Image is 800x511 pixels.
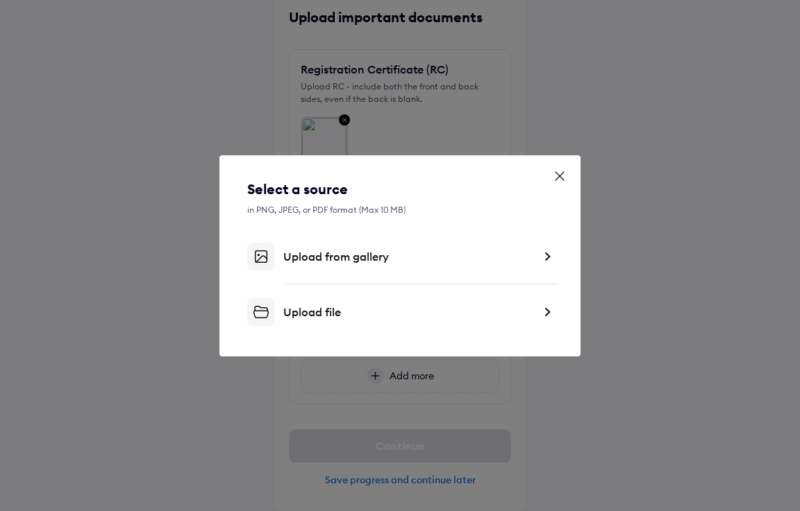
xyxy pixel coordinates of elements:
img: right-dark-arrow.svg [542,250,553,263]
img: gallery-upload.svg [247,243,275,270]
div: Select a source [247,180,553,199]
div: in PNG, JPEG, or PDF format (Max 10 MB) [247,205,553,215]
img: right-dark-arrow.svg [542,305,553,319]
div: Upload from gallery [283,250,533,263]
img: file-upload.svg [247,298,275,326]
div: Upload file [283,305,533,319]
